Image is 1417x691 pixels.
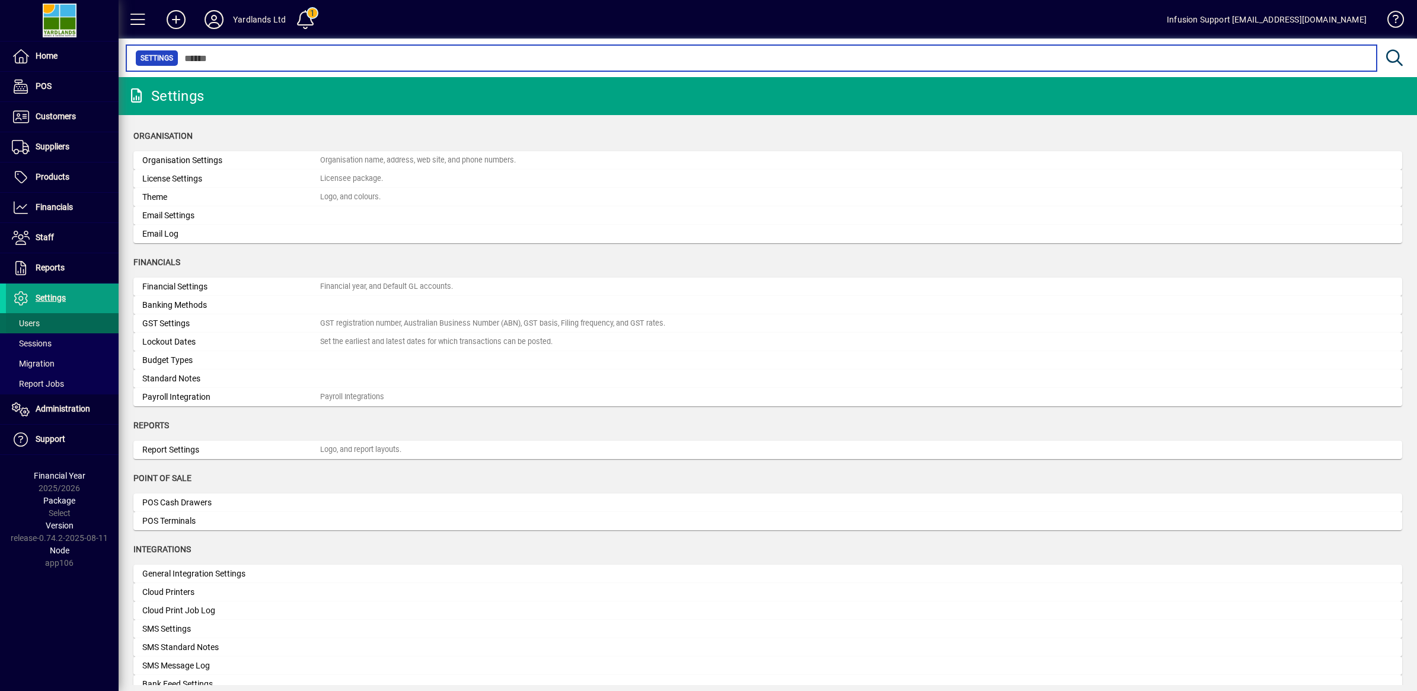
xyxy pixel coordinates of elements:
a: Support [6,425,119,454]
span: Support [36,434,65,444]
a: Home [6,42,119,71]
div: SMS Standard Notes [142,641,320,654]
div: Bank Feed Settings [142,678,320,690]
span: Suppliers [36,142,69,151]
span: Node [50,546,69,555]
span: Reports [133,421,169,430]
div: Yardlands Ltd [233,10,286,29]
a: Banking Methods [133,296,1402,314]
a: Products [6,163,119,192]
span: Reports [36,263,65,272]
a: SMS Message Log [133,657,1402,675]
div: Standard Notes [142,372,320,385]
span: Users [12,319,40,328]
span: Version [46,521,74,530]
a: Sessions [6,333,119,354]
div: Cloud Print Job Log [142,604,320,617]
span: Integrations [133,544,191,554]
span: Customers [36,112,76,121]
span: Products [36,172,69,181]
a: Email Log [133,225,1402,243]
span: Point of Sale [133,473,192,483]
span: Settings [36,293,66,302]
a: General Integration Settings [133,565,1402,583]
a: Standard Notes [133,370,1402,388]
div: Financial Settings [142,281,320,293]
a: Suppliers [6,132,119,162]
a: Cloud Printers [133,583,1402,601]
a: Budget Types [133,351,1402,370]
div: Financial year, and Default GL accounts. [320,281,453,292]
span: Administration [36,404,90,413]
div: GST registration number, Australian Business Number (ABN), GST basis, Filing frequency, and GST r... [320,318,665,329]
div: Email Settings [142,209,320,222]
span: POS [36,81,52,91]
a: Email Settings [133,206,1402,225]
span: Home [36,51,58,60]
a: Lockout DatesSet the earliest and latest dates for which transactions can be posted. [133,333,1402,351]
a: Report Jobs [6,374,119,394]
a: Report SettingsLogo, and report layouts. [133,441,1402,459]
span: Sessions [12,339,52,348]
a: Payroll IntegrationPayroll Integrations [133,388,1402,406]
div: Banking Methods [142,299,320,311]
div: Budget Types [142,354,320,367]
span: Package [43,496,75,505]
a: Cloud Print Job Log [133,601,1402,620]
button: Add [157,9,195,30]
a: Reports [6,253,119,283]
a: POS [6,72,119,101]
button: Profile [195,9,233,30]
a: Knowledge Base [1378,2,1402,41]
a: GST SettingsGST registration number, Australian Business Number (ABN), GST basis, Filing frequenc... [133,314,1402,333]
div: SMS Settings [142,623,320,635]
span: Report Jobs [12,379,64,389]
div: Cloud Printers [142,586,320,598]
div: Licensee package. [320,173,383,184]
span: Migration [12,359,55,368]
a: POS Terminals [133,512,1402,530]
div: SMS Message Log [142,660,320,672]
div: POS Cash Drawers [142,496,320,509]
div: License Settings [142,173,320,185]
a: ThemeLogo, and colours. [133,188,1402,206]
span: Staff [36,233,54,242]
a: Organisation SettingsOrganisation name, address, web site, and phone numbers. [133,151,1402,170]
div: GST Settings [142,317,320,330]
a: SMS Standard Notes [133,638,1402,657]
span: Settings [141,52,173,64]
div: Logo, and report layouts. [320,444,401,456]
a: Financials [6,193,119,222]
a: Users [6,313,119,333]
a: SMS Settings [133,620,1402,638]
span: Financial Year [34,471,85,480]
div: Settings [127,87,204,106]
a: Staff [6,223,119,253]
a: Migration [6,354,119,374]
span: Organisation [133,131,193,141]
div: Report Settings [142,444,320,456]
div: Organisation Settings [142,154,320,167]
div: POS Terminals [142,515,320,527]
a: Financial SettingsFinancial year, and Default GL accounts. [133,278,1402,296]
a: Customers [6,102,119,132]
div: Email Log [142,228,320,240]
a: License SettingsLicensee package. [133,170,1402,188]
div: Organisation name, address, web site, and phone numbers. [320,155,516,166]
div: Set the earliest and latest dates for which transactions can be posted. [320,336,553,348]
a: POS Cash Drawers [133,493,1402,512]
div: Payroll Integration [142,391,320,403]
span: Financials [133,257,180,267]
div: Logo, and colours. [320,192,381,203]
div: Theme [142,191,320,203]
div: Lockout Dates [142,336,320,348]
span: Financials [36,202,73,212]
a: Administration [6,394,119,424]
div: General Integration Settings [142,568,320,580]
div: Infusion Support [EMAIL_ADDRESS][DOMAIN_NAME] [1167,10,1367,29]
div: Payroll Integrations [320,391,384,403]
